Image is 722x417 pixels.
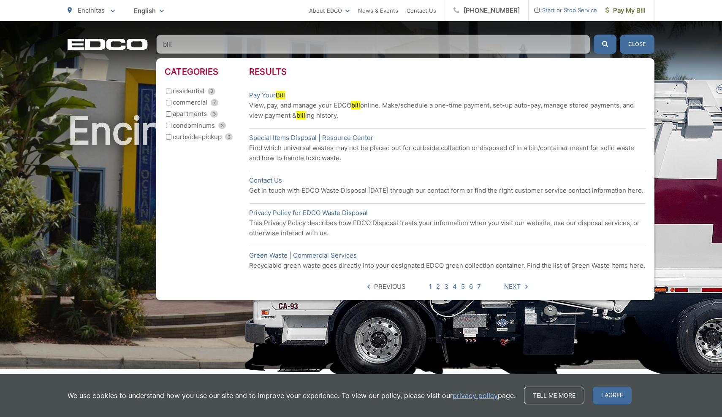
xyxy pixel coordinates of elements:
a: privacy policy [453,390,498,401]
mark: bill [351,101,360,109]
a: 4 [453,282,457,292]
span: 3 [210,110,218,118]
input: apartments 3 [166,111,171,117]
a: Tell me more [524,387,584,404]
a: Contact Us [407,5,436,16]
span: Previous [374,282,406,292]
span: 3 [218,122,226,129]
span: condominums [173,121,215,131]
h1: Encinitas [68,110,654,377]
a: News & Events [358,5,398,16]
p: View, pay, and manage your EDCO online. Make/schedule a one-time payment, set-up auto-pay, manage... [249,100,646,121]
h3: Results [249,67,646,77]
mark: Bill [276,91,285,99]
span: residential [173,86,204,96]
a: Privacy Policy for EDCO Waste Disposal [249,208,368,218]
a: Pay YourBill [249,90,285,100]
span: 7 [211,99,218,106]
span: Encinitas [78,6,105,14]
p: Find which universal wastes may not be placed out for curbside collection or disposed of in a bin... [249,143,646,163]
span: apartments [173,109,207,119]
p: Get in touch with EDCO Waste Disposal [DATE] through our contact form or find the right customer ... [249,186,646,196]
span: Next [504,282,521,292]
a: EDCD logo. Return to the homepage. [68,38,148,50]
button: Submit the search query. [594,35,616,54]
span: English [128,3,170,18]
p: This Privacy Policy describes how EDCO Disposal treats your information when you visit our websit... [249,218,646,238]
a: 7 [477,282,481,292]
a: Green Waste | Commercial Services [249,250,357,261]
a: Special Items Disposal | Resource Center [249,133,373,143]
a: 2 [436,282,440,292]
p: We use cookies to understand how you use our site and to improve your experience. To view our pol... [68,390,516,401]
span: commercial [173,97,207,108]
a: 5 [461,282,465,292]
input: condominums 3 [166,123,171,128]
input: residential 8 [166,89,171,94]
span: curbside-pickup [173,132,222,142]
mark: bill [296,111,305,119]
span: 3 [225,133,233,140]
a: 1 [429,282,432,292]
input: commercial 7 [166,100,171,105]
a: 3 [444,282,448,292]
a: Next [504,282,528,292]
a: 6 [469,282,473,292]
span: 8 [208,88,215,95]
span: Pay My Bill [605,5,646,16]
input: Search [156,35,590,54]
button: Close [620,35,654,54]
span: I agree [593,387,632,404]
h3: Categories [165,67,249,77]
input: curbside-pickup 3 [166,134,171,140]
a: Contact Us [249,175,282,186]
a: About EDCO [309,5,350,16]
p: Recyclable green waste goes directly into your designated EDCO green collection container. Find t... [249,261,646,271]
